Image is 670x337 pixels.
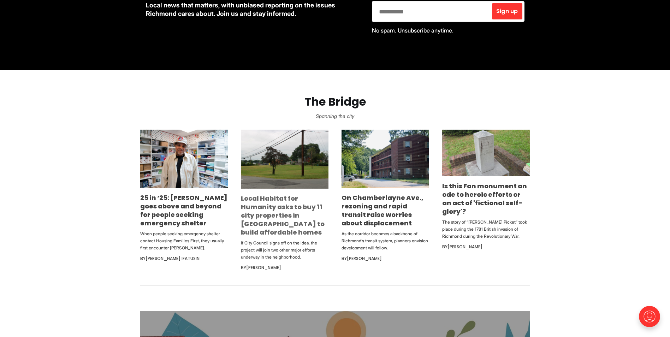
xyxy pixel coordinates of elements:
[342,230,429,252] p: As the corridor becomes a backbone of Richmond’s transit system, planners envision development wi...
[492,3,522,19] button: Sign up
[146,1,361,18] p: Local news that matters, with unbiased reporting on the issues Richmond cares about. Join us and ...
[11,95,659,108] h2: The Bridge
[140,193,227,227] a: 25 in ‘25: [PERSON_NAME] goes above and beyond for people seeking emergency shelter
[342,193,423,227] a: On Chamberlayne Ave., rezoning and rapid transit raise worries about displacement
[342,130,429,188] img: On Chamberlayne Ave., rezoning and rapid transit raise worries about displacement
[442,130,530,176] img: Is this Fan monument an ode to heroic efforts or an act of 'fictional self-glory'?
[140,130,228,188] img: 25 in ‘25: Rodney Hopkins goes above and beyond for people seeking emergency shelter
[11,111,659,121] p: Spanning the city
[633,302,670,337] iframe: portal-trigger
[241,194,325,237] a: Local Habitat for Humanity asks to buy 11 city properties in [GEOGRAPHIC_DATA] to build affordabl...
[246,265,281,271] a: [PERSON_NAME]
[241,240,328,261] p: If City Council signs off on the idea, the project will join two other major efforts underway in ...
[442,182,527,216] a: Is this Fan monument an ode to heroic efforts or an act of 'fictional self-glory'?
[241,130,328,189] img: Local Habitat for Humanity asks to buy 11 city properties in Northside to build affordable homes
[342,254,429,263] div: By
[241,264,328,272] div: By
[140,230,228,252] p: When people seeking emergency shelter contact Housing Families First, they usually first encounte...
[140,254,228,263] div: By
[372,27,453,34] span: No spam. Unsubscribe anytime.
[447,244,482,250] a: [PERSON_NAME]
[496,8,518,14] span: Sign up
[146,255,200,261] a: [PERSON_NAME] Ifatusin
[442,243,530,251] div: By
[347,255,382,261] a: [PERSON_NAME]
[442,219,530,240] p: The story of “[PERSON_NAME] Picket” took place during the 1781 British invasion of Richmond durin...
